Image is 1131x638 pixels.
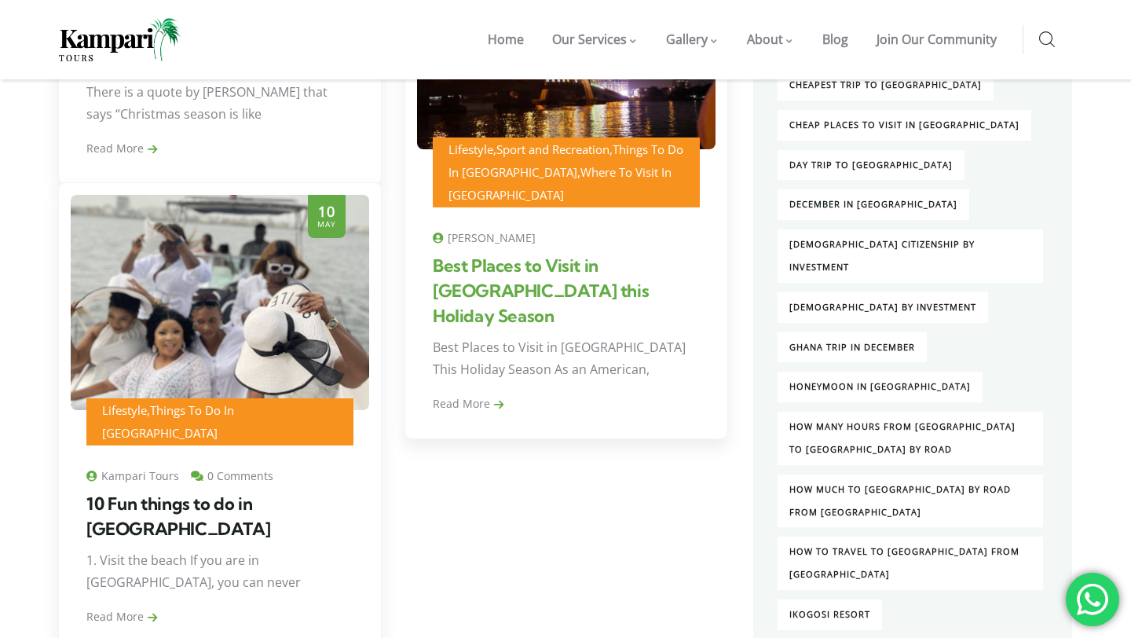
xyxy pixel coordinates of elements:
span: 0 Comments [191,468,273,483]
span: 10 [317,204,336,220]
img: Home [59,18,181,61]
a: Cheapest trip to benin republic (1 item) [777,69,994,101]
div: 1. Visit the beach If you are in [GEOGRAPHIC_DATA], you can never [86,549,353,605]
a: Honeymoon in Nigeria (1 item) [777,371,983,403]
a: How much to Ghana by road from Nigeria (1 item) [777,474,1044,529]
span: Our Services [552,31,627,48]
div: Best Places to Visit in [GEOGRAPHIC_DATA] This Holiday Season As an American, [433,336,700,392]
span: Home [488,31,524,48]
span: [PERSON_NAME] [433,230,536,245]
span: About [747,31,783,48]
a: Things To Do In [GEOGRAPHIC_DATA] [102,402,234,441]
a: Cheap places to visit in nigeria (1 item) [777,109,1032,141]
span: Kampari Tours [86,468,179,483]
a: Lifestyle [102,402,147,418]
a: Dominica Citizenship by Investment (1 item) [777,229,1044,284]
a: Read More [433,396,503,411]
a: Day trip to benin republic (1 item) [777,149,965,181]
span: , , , [448,141,683,203]
a: how to travel to benin republic from nigeria (1 item) [777,536,1044,591]
a: Lifestyle [448,141,493,157]
a: december in Ghana (1 item) [777,189,970,221]
a: Ikogosi resort (1 item) [777,599,883,631]
a: Where To Visit In [GEOGRAPHIC_DATA] [448,164,672,203]
a: 10 Fun things to do in [GEOGRAPHIC_DATA] [86,493,270,540]
span: Gallery [666,31,708,48]
div: 'Chat [1066,573,1119,626]
span: Blog [822,31,848,48]
img: 10 Fun things to do in Lagos [71,195,369,410]
a: Read More [86,141,157,156]
span: May [317,220,336,229]
div: There is a quote by [PERSON_NAME] that says “Christmas season is like [86,81,353,137]
a: Read More [86,609,157,624]
a: Things To Do In [GEOGRAPHIC_DATA] [448,141,683,180]
a: Best Places to Visit in [GEOGRAPHIC_DATA] this Holiday Season [433,255,649,327]
a: Dominican Republic citizenship by investment (1 item) [777,291,989,324]
a: how many hours from nigeria to benin republic by road (1 item) [777,411,1044,466]
a: Sport and Recreation [496,141,609,157]
a: Ghana trip in december (1 item) [777,332,928,364]
span: , [102,402,234,441]
span: Join Our Community [877,31,997,48]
